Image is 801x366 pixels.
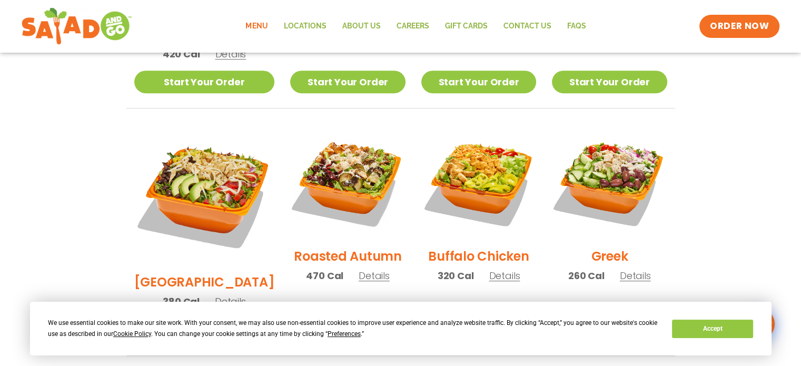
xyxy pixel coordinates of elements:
[710,20,769,33] span: ORDER NOW
[328,330,361,338] span: Preferences
[552,71,667,93] a: Start Your Order
[30,302,772,355] div: Cookie Consent Prompt
[672,320,753,338] button: Accept
[21,5,132,47] img: new-SAG-logo-768×292
[334,14,388,38] a: About Us
[421,71,536,93] a: Start Your Order
[438,269,474,283] span: 320 Cal
[215,47,246,61] span: Details
[48,318,659,340] div: We use essential cookies to make our site work. With your consent, we may also use non-essential ...
[290,71,405,93] a: Start Your Order
[388,14,437,38] a: Careers
[559,14,594,38] a: FAQs
[238,14,594,38] nav: Menu
[294,247,402,265] h2: Roasted Autumn
[489,269,520,282] span: Details
[495,14,559,38] a: Contact Us
[290,124,405,239] img: Product photo for Roasted Autumn Salad
[568,269,605,283] span: 260 Cal
[238,14,275,38] a: Menu
[620,269,651,282] span: Details
[275,14,334,38] a: Locations
[552,124,667,239] img: Product photo for Greek Salad
[421,124,536,239] img: Product photo for Buffalo Chicken Salad
[113,330,151,338] span: Cookie Policy
[699,15,779,38] a: ORDER NOW
[134,273,275,291] h2: [GEOGRAPHIC_DATA]
[163,294,200,309] span: 380 Cal
[215,295,246,308] span: Details
[306,269,343,283] span: 470 Cal
[134,124,275,265] img: Product photo for BBQ Ranch Salad
[134,71,275,93] a: Start Your Order
[428,247,529,265] h2: Buffalo Chicken
[591,247,628,265] h2: Greek
[437,14,495,38] a: GIFT CARDS
[163,47,200,61] span: 420 Cal
[359,269,390,282] span: Details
